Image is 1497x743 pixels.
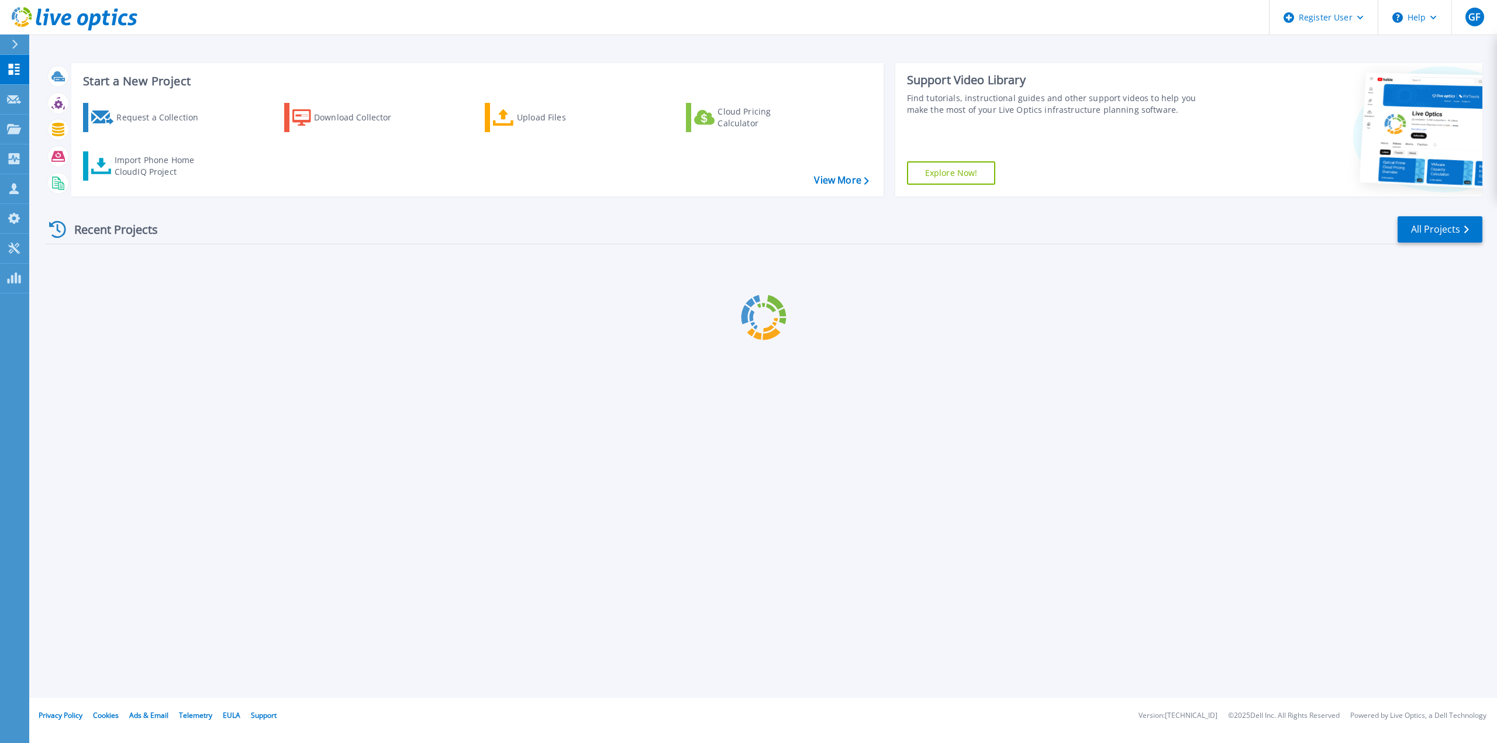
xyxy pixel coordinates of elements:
[83,103,213,132] a: Request a Collection
[179,710,212,720] a: Telemetry
[1350,712,1486,720] li: Powered by Live Optics, a Dell Technology
[686,103,816,132] a: Cloud Pricing Calculator
[1139,712,1217,720] li: Version: [TECHNICAL_ID]
[45,215,174,244] div: Recent Projects
[907,161,996,185] a: Explore Now!
[223,710,240,720] a: EULA
[1468,12,1480,22] span: GF
[814,175,868,186] a: View More
[907,72,1210,88] div: Support Video Library
[485,103,615,132] a: Upload Files
[116,106,210,129] div: Request a Collection
[907,92,1210,116] div: Find tutorials, instructional guides and other support videos to help you make the most of your L...
[251,710,277,720] a: Support
[83,75,868,88] h3: Start a New Project
[517,106,610,129] div: Upload Files
[1228,712,1340,720] li: © 2025 Dell Inc. All Rights Reserved
[1398,216,1482,243] a: All Projects
[284,103,415,132] a: Download Collector
[129,710,168,720] a: Ads & Email
[314,106,408,129] div: Download Collector
[115,154,206,178] div: Import Phone Home CloudIQ Project
[93,710,119,720] a: Cookies
[718,106,811,129] div: Cloud Pricing Calculator
[39,710,82,720] a: Privacy Policy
